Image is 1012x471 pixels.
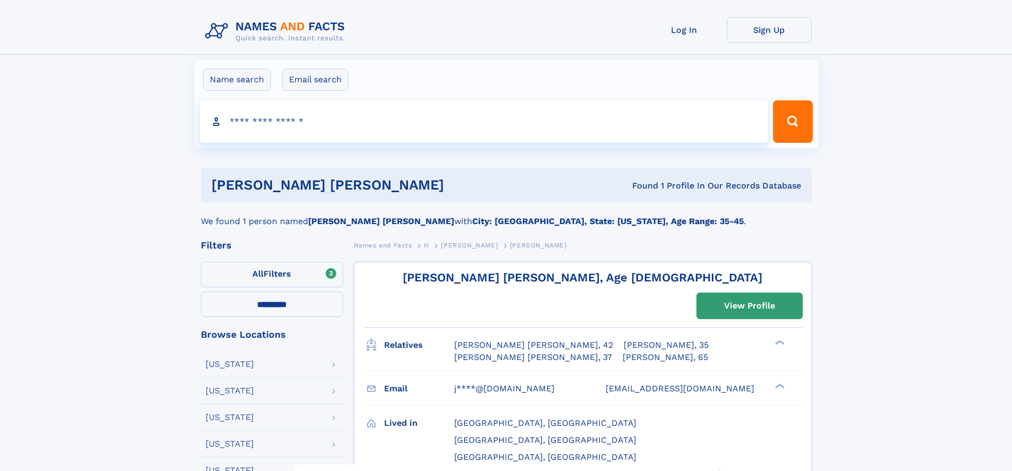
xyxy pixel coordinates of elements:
[252,269,263,279] span: All
[773,100,812,143] button: Search Button
[206,440,254,448] div: [US_STATE]
[510,242,567,249] span: [PERSON_NAME]
[441,238,498,252] a: [PERSON_NAME]
[384,380,454,398] h3: Email
[441,242,498,249] span: [PERSON_NAME]
[308,216,454,226] b: [PERSON_NAME] [PERSON_NAME]
[201,202,812,228] div: We found 1 person named with .
[538,180,801,192] div: Found 1 Profile In Our Records Database
[454,339,613,351] a: [PERSON_NAME] [PERSON_NAME], 42
[201,17,354,46] img: Logo Names and Facts
[206,413,254,422] div: [US_STATE]
[454,452,636,462] span: [GEOGRAPHIC_DATA], [GEOGRAPHIC_DATA]
[201,330,343,339] div: Browse Locations
[201,262,343,287] label: Filters
[606,383,754,393] span: [EMAIL_ADDRESS][DOMAIN_NAME]
[384,336,454,354] h3: Relatives
[424,238,429,252] a: H
[623,352,708,363] a: [PERSON_NAME], 65
[203,68,271,91] label: Name search
[624,339,709,351] a: [PERSON_NAME], 35
[472,216,744,226] b: City: [GEOGRAPHIC_DATA], State: [US_STATE], Age Range: 35-45
[724,294,775,318] div: View Profile
[384,414,454,432] h3: Lived in
[211,178,538,192] h1: [PERSON_NAME] [PERSON_NAME]
[454,352,612,363] a: [PERSON_NAME] [PERSON_NAME], 37
[424,242,429,249] span: H
[727,17,812,43] a: Sign Up
[282,68,348,91] label: Email search
[354,238,412,252] a: Names and Facts
[697,293,802,319] a: View Profile
[206,360,254,369] div: [US_STATE]
[200,100,769,143] input: search input
[403,271,762,284] a: [PERSON_NAME] [PERSON_NAME], Age [DEMOGRAPHIC_DATA]
[206,387,254,395] div: [US_STATE]
[454,418,636,428] span: [GEOGRAPHIC_DATA], [GEOGRAPHIC_DATA]
[201,241,343,250] div: Filters
[454,435,636,445] span: [GEOGRAPHIC_DATA], [GEOGRAPHIC_DATA]
[772,382,785,389] div: ❯
[772,339,785,346] div: ❯
[642,17,727,43] a: Log In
